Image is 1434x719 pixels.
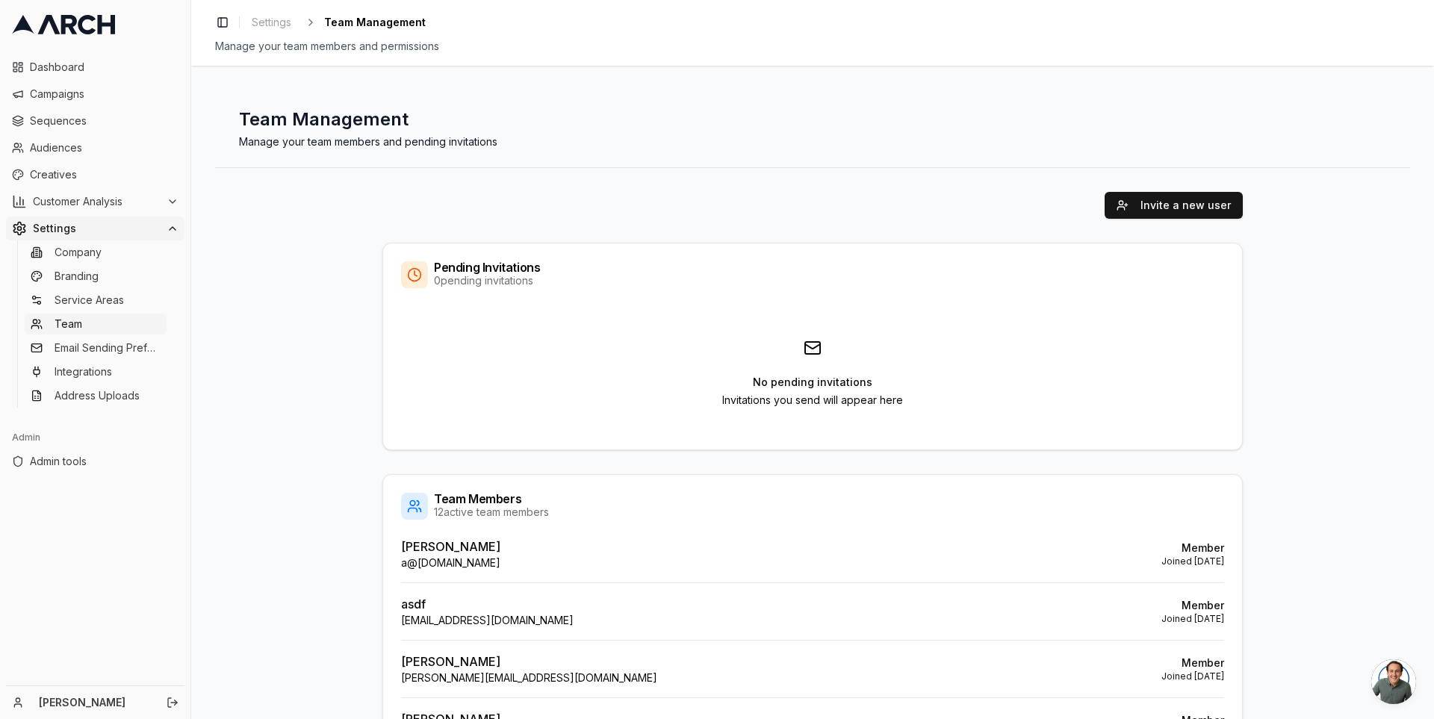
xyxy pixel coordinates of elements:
[1161,670,1224,682] p: Joined [DATE]
[1105,192,1243,219] button: Invite a new user
[55,364,112,379] span: Integrations
[33,194,161,209] span: Customer Analysis
[6,190,184,214] button: Customer Analysis
[30,113,179,128] span: Sequences
[1161,656,1224,670] p: Member
[25,290,167,311] a: Service Areas
[55,269,99,284] span: Branding
[1161,555,1224,567] p: Joined [DATE]
[1161,541,1224,555] p: Member
[6,426,184,449] div: Admin
[722,393,903,408] p: Invitations you send will appear here
[6,217,184,240] button: Settings
[6,109,184,133] a: Sequences
[30,140,179,155] span: Audiences
[33,221,161,236] span: Settings
[252,15,291,30] span: Settings
[30,167,179,182] span: Creatives
[1371,659,1416,704] a: Open chat
[55,388,140,403] span: Address Uploads
[162,692,183,713] button: Log out
[434,261,540,273] div: Pending Invitations
[434,273,540,288] div: 0 pending invitations
[30,87,179,102] span: Campaigns
[434,505,549,520] div: 12 active team members
[25,337,167,358] a: Email Sending Preferences
[25,266,167,287] a: Branding
[25,385,167,406] a: Address Uploads
[239,134,1386,149] p: Manage your team members and pending invitations
[401,555,500,570] p: a@[DOMAIN_NAME]
[401,670,657,685] p: [PERSON_NAME][EMAIL_ADDRESS][DOMAIN_NAME]
[6,163,184,187] a: Creatives
[6,55,184,79] a: Dashboard
[30,60,179,75] span: Dashboard
[55,293,124,308] span: Service Areas
[401,653,657,670] p: [PERSON_NAME]
[401,538,500,555] p: [PERSON_NAME]
[6,449,184,473] a: Admin tools
[55,317,82,332] span: Team
[30,454,179,469] span: Admin tools
[215,39,1410,54] div: Manage your team members and permissions
[324,15,426,30] span: Team Management
[1161,598,1224,613] p: Member
[55,340,161,355] span: Email Sending Preferences
[6,82,184,106] a: Campaigns
[25,361,167,382] a: Integrations
[25,242,167,263] a: Company
[753,375,872,390] p: No pending invitations
[239,108,1386,131] h1: Team Management
[25,314,167,334] a: Team
[1161,613,1224,625] p: Joined [DATE]
[246,12,426,33] nav: breadcrumb
[401,595,574,613] p: asdf
[401,613,574,628] p: [EMAIL_ADDRESS][DOMAIN_NAME]
[246,12,297,33] a: Settings
[39,695,150,710] a: [PERSON_NAME]
[434,493,549,505] div: Team Members
[6,136,184,160] a: Audiences
[55,245,102,260] span: Company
